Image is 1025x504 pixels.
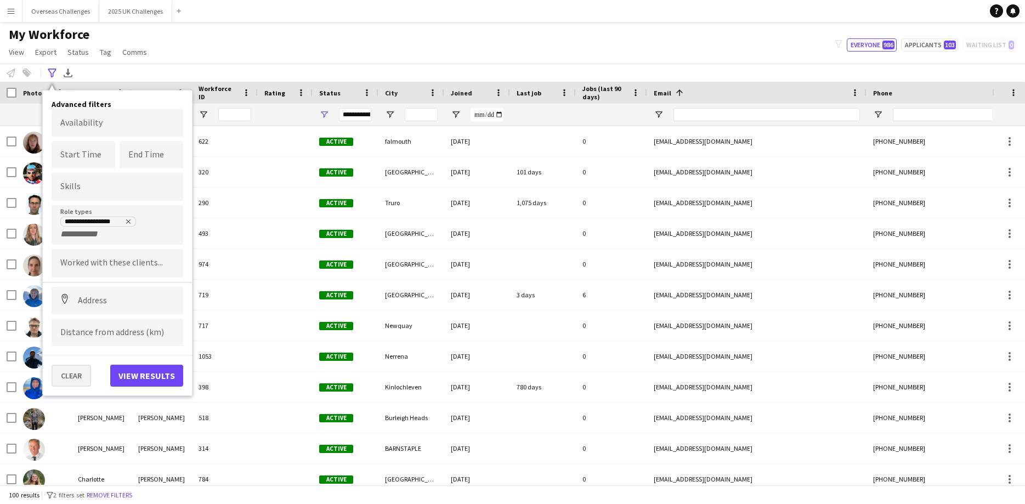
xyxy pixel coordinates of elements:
div: 518 [192,403,258,433]
span: Email [654,89,671,97]
button: Applicants103 [901,38,958,52]
div: 0 [576,464,647,494]
div: [EMAIL_ADDRESS][DOMAIN_NAME] [647,249,867,279]
div: [PHONE_NUMBER] [867,157,1007,187]
span: Tag [100,47,111,57]
div: Newquay [378,310,444,341]
div: 784 [192,464,258,494]
img: BRIAN MALCOLM [23,439,45,461]
div: 719 [192,280,258,310]
input: + Role type [60,229,107,239]
div: [PERSON_NAME] [132,403,192,433]
div: [DATE] [444,157,510,187]
input: Joined Filter Input [471,108,503,121]
span: Status [67,47,89,57]
img: Charlotte Horsley [23,469,45,491]
div: 622 [192,126,258,156]
button: 2025 UK Challenges [99,1,172,22]
div: 6 [576,280,647,310]
div: [EMAIL_ADDRESS][DOMAIN_NAME] [647,280,867,310]
span: Last job [517,89,541,97]
span: Rating [264,89,285,97]
div: 290 [192,188,258,218]
div: 1,075 days [510,188,576,218]
div: 0 [576,218,647,248]
div: 0 [576,433,647,463]
button: Remove filters [84,489,134,501]
div: [PERSON_NAME] [132,464,192,494]
div: 717 [192,310,258,341]
div: [EMAIL_ADDRESS][DOMAIN_NAME] [647,464,867,494]
span: Active [319,168,353,177]
div: BARNSTAPLE [378,433,444,463]
div: [PERSON_NAME] [132,433,192,463]
span: Joined [451,89,472,97]
div: [GEOGRAPHIC_DATA] [378,218,444,248]
div: [DATE] [444,403,510,433]
app-action-btn: Export XLSX [61,66,75,80]
button: Overseas Challenges [22,1,99,22]
button: Open Filter Menu [873,110,883,120]
div: [GEOGRAPHIC_DATA] [378,249,444,279]
div: [DATE] [444,433,510,463]
div: [EMAIL_ADDRESS][DOMAIN_NAME] [647,218,867,248]
div: [EMAIL_ADDRESS][DOMAIN_NAME] [647,372,867,402]
div: [PHONE_NUMBER] [867,464,1007,494]
img: Amber Rowland [23,285,45,307]
button: Everyone986 [847,38,897,52]
input: Workforce ID Filter Input [218,108,251,121]
div: falmouth [378,126,444,156]
div: 3 days [510,280,576,310]
span: 986 [882,41,894,49]
span: City [385,89,398,97]
div: [PHONE_NUMBER] [867,310,1007,341]
img: Alexander Hoskin [23,162,45,184]
div: 0 [576,341,647,371]
div: [PHONE_NUMBER] [867,126,1007,156]
app-action-btn: Advanced filters [46,66,59,80]
div: 398 [192,372,258,402]
img: Byron Haywood-Alexander [23,408,45,430]
img: Benjamin O [23,347,45,369]
div: [EMAIL_ADDRESS][DOMAIN_NAME] [647,126,867,156]
div: [PHONE_NUMBER] [867,403,1007,433]
button: Clear [52,365,91,387]
h4: Advanced filters [52,99,183,109]
div: 0 [576,310,647,341]
a: Tag [95,45,116,59]
button: Open Filter Menu [451,110,461,120]
button: Open Filter Menu [319,110,329,120]
div: [DATE] [444,464,510,494]
input: Email Filter Input [673,108,860,121]
div: [GEOGRAPHIC_DATA] [378,464,444,494]
span: Active [319,230,353,238]
div: [GEOGRAPHIC_DATA] [378,157,444,187]
span: Export [35,47,56,57]
img: Andrew Boorne [23,193,45,215]
div: [PHONE_NUMBER] [867,249,1007,279]
img: Andrew Mathieson [23,316,45,338]
span: Photo [23,89,42,97]
span: Jobs (last 90 days) [582,84,627,101]
span: Workforce ID [199,84,238,101]
div: [GEOGRAPHIC_DATA] [378,280,444,310]
span: Active [319,322,353,330]
span: Active [319,138,353,146]
div: Burleigh Heads [378,403,444,433]
input: Phone Filter Input [893,108,1000,121]
span: Active [319,291,353,299]
div: [PHONE_NUMBER] [867,433,1007,463]
a: Comms [118,45,151,59]
button: Open Filter Menu [199,110,208,120]
div: 101 days [510,157,576,187]
img: Alexandra Gordon [23,224,45,246]
div: [PHONE_NUMBER] [867,372,1007,402]
span: Active [319,199,353,207]
div: [DATE] [444,218,510,248]
div: 0 [576,157,647,187]
span: Active [319,383,353,392]
button: Open Filter Menu [385,110,395,120]
img: katherine murdoch [23,132,45,154]
div: Charlotte [71,464,132,494]
div: 0 [576,188,647,218]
